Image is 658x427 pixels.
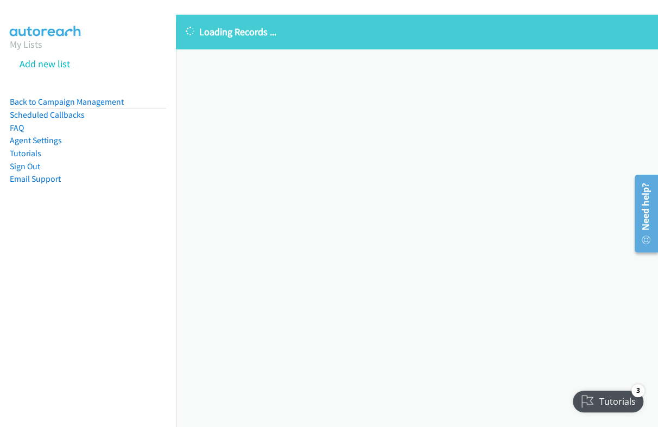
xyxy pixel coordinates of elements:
a: Add new list [20,58,70,70]
iframe: Checklist [566,380,650,419]
a: Back to Campaign Management [10,97,124,107]
iframe: Resource Center [627,170,658,257]
a: My Lists [10,38,42,50]
a: Agent Settings [10,135,62,145]
a: Email Support [10,174,61,184]
a: FAQ [10,123,24,133]
p: Loading Records ... [186,24,648,39]
a: Scheduled Callbacks [10,110,85,120]
a: Sign Out [10,161,40,171]
a: Tutorials [10,148,41,158]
